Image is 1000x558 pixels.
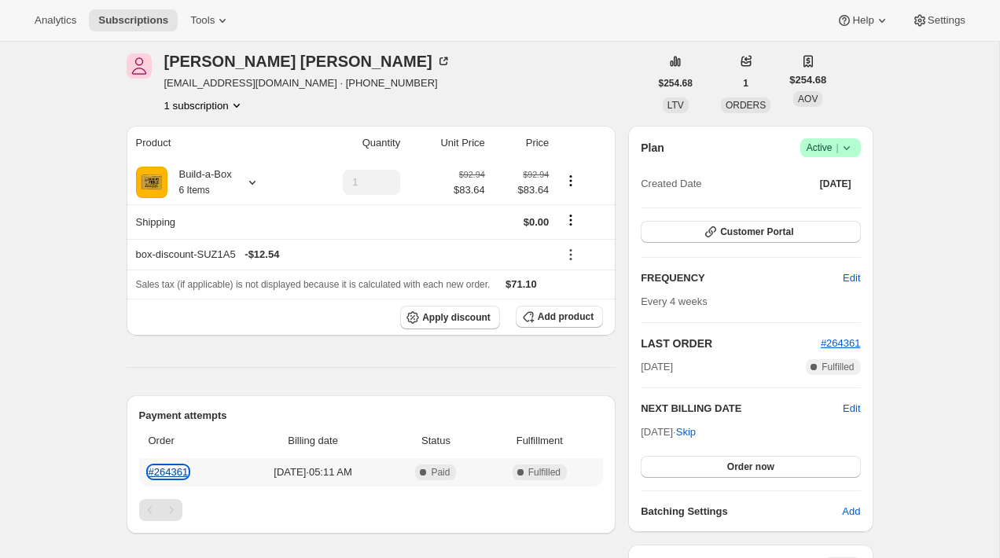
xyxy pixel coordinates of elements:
span: 1 [743,77,748,90]
button: Help [827,9,899,31]
small: 6 Items [179,185,210,196]
span: $254.68 [789,72,826,88]
span: Customer Portal [720,226,793,238]
span: $254.68 [659,77,693,90]
span: Settings [928,14,965,27]
nav: Pagination [139,499,604,521]
span: Help [852,14,873,27]
div: [PERSON_NAME] [PERSON_NAME] [164,53,451,69]
span: $71.10 [506,278,537,290]
th: Price [490,126,554,160]
button: Order now [641,456,860,478]
span: Skip [676,424,696,440]
th: Order [139,424,235,458]
button: Customer Portal [641,221,860,243]
span: [DATE] · 05:11 AM [240,464,387,480]
h2: NEXT BILLING DATE [641,401,843,417]
button: Add [833,499,869,524]
button: Analytics [25,9,86,31]
th: Shipping [127,204,300,239]
span: Billing date [240,433,387,449]
th: Product [127,126,300,160]
button: Product actions [558,172,583,189]
span: LTV [667,100,684,111]
div: box-discount-SUZ1A5 [136,247,550,262]
button: Subscriptions [89,9,178,31]
th: Quantity [300,126,405,160]
button: Skip [667,420,705,445]
span: $83.64 [494,182,550,198]
img: product img [136,167,167,198]
button: Shipping actions [558,211,583,229]
h2: FREQUENCY [641,270,843,286]
span: Tiffany Larson [127,53,152,79]
span: Paid [431,466,450,479]
button: Edit [843,401,860,417]
span: AOV [798,94,818,105]
div: Build-a-Box [167,167,232,198]
a: #264361 [821,337,861,349]
span: [DATE] [641,359,673,375]
span: Add product [538,310,594,323]
span: [DATE] [820,178,851,190]
button: [DATE] [811,173,861,195]
small: $92.94 [459,170,485,179]
small: $92.94 [523,170,549,179]
span: Fulfilled [528,466,561,479]
a: #264361 [149,466,189,478]
span: ORDERS [726,100,766,111]
span: Fulfilled [822,361,854,373]
span: Order now [727,461,774,473]
button: Add product [516,306,603,328]
span: Analytics [35,14,76,27]
button: Settings [903,9,975,31]
span: | [836,141,838,154]
span: Fulfillment [486,433,594,449]
button: 1 [733,72,758,94]
button: Tools [181,9,240,31]
span: $0.00 [524,216,550,228]
span: Edit [843,270,860,286]
span: [EMAIL_ADDRESS][DOMAIN_NAME] · [PHONE_NUMBER] [164,75,451,91]
h6: Batching Settings [641,504,842,519]
span: Every 4 weeks [641,296,708,307]
span: Subscriptions [98,14,168,27]
h2: LAST ORDER [641,336,821,351]
span: Active [807,140,855,156]
span: - $12.54 [244,247,279,262]
span: Status [395,433,476,449]
span: Created Date [641,176,701,192]
h2: Plan [641,140,664,156]
button: $254.68 [649,72,702,94]
th: Unit Price [405,126,490,160]
h2: Payment attempts [139,408,604,424]
span: [DATE] · [641,426,696,438]
span: $83.64 [454,182,485,198]
button: #264361 [821,336,861,351]
button: Edit [833,266,869,291]
button: Product actions [164,97,244,113]
button: Apply discount [400,306,500,329]
span: Apply discount [422,311,491,324]
span: Sales tax (if applicable) is not displayed because it is calculated with each new order. [136,279,491,290]
span: Tools [190,14,215,27]
span: Add [842,504,860,519]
